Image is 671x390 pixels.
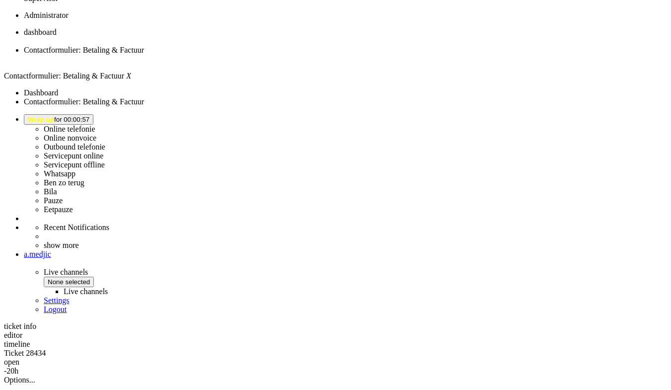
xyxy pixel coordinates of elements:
button: Wrap upfor 00:00:57 [24,114,93,125]
label: Outbound telefonie [44,143,105,151]
a: a.medjic [24,250,667,259]
label: Pauze [44,196,63,205]
li: Wrap upfor 00:00:57 Online telefonieOnline nonvoiceOutbound telefonieServicepunt onlineServicepun... [24,114,667,214]
body: Rich Text Area. Press ALT-0 for help. [4,4,145,44]
label: Live channels [64,287,108,296]
div: Ticket 28434 [4,349,667,358]
a: Logout [44,305,67,313]
a: show more [44,241,79,249]
label: Eetpauze [44,205,73,214]
label: Bila [44,187,57,196]
li: Dashboard [24,28,667,46]
label: Online telefonie [44,125,95,133]
div: -20h [4,367,667,376]
label: Servicepunt offline [44,160,105,169]
div: Close tab [24,37,667,46]
i: X [126,72,131,80]
label: Online nonvoice [44,134,96,142]
span: Wrap up [28,116,54,123]
li: Contactformulier: Betaling & Factuur [24,97,667,106]
div: editor [4,331,667,340]
label: Ben zo terug [44,178,84,187]
span: Contactformulier: Betaling & Factuur [4,72,124,80]
div: Options... [4,376,667,385]
li: Dashboard [24,88,667,97]
div: Close tab [24,55,667,64]
a: Settings [44,296,70,305]
li: Recent Notifications [44,223,667,232]
span: Contactformulier: Betaling & Factuur [24,46,144,54]
span: None selected [48,278,90,286]
div: open [4,358,667,367]
span: dashboard [24,28,57,36]
li: Administrator [24,11,667,20]
button: None selected [44,277,94,287]
span: for 00:00:57 [28,116,89,123]
span: Live channels [44,268,667,296]
li: 28434 [24,46,667,64]
div: ticket info [4,322,667,331]
label: Servicepunt online [44,152,103,160]
label: Whatsapp [44,169,75,178]
div: timeline [4,340,667,349]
